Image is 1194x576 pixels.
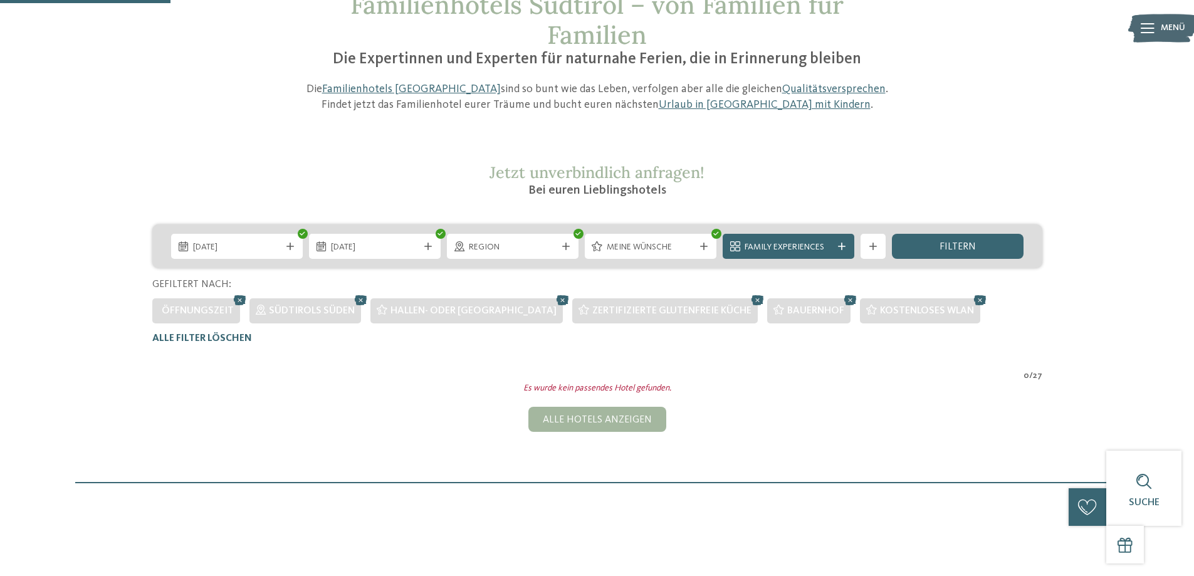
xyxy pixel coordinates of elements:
span: Gefiltert nach: [152,280,231,290]
span: [DATE] [331,241,419,254]
span: Zertifizierte glutenfreie Küche [592,306,751,316]
span: Region [469,241,557,254]
a: Urlaub in [GEOGRAPHIC_DATA] mit Kindern [659,99,871,110]
span: 0 [1024,370,1029,382]
span: Bauernhof [787,306,844,316]
span: 27 [1033,370,1042,382]
span: Meine Wünsche [607,241,694,254]
span: Südtirols Süden [269,306,355,316]
a: Qualitätsversprechen [782,83,886,95]
span: Die Expertinnen und Experten für naturnahe Ferien, die in Erinnerung bleiben [333,51,861,67]
span: Hallen- oder [GEOGRAPHIC_DATA] [390,306,557,316]
span: / [1029,370,1033,382]
span: Alle Filter löschen [152,333,252,343]
p: Die sind so bunt wie das Leben, verfolgen aber alle die gleichen . Findet jetzt das Familienhotel... [300,81,895,113]
a: Familienhotels [GEOGRAPHIC_DATA] [322,83,501,95]
span: Suche [1129,498,1160,508]
span: Family Experiences [745,241,832,254]
div: Es wurde kein passendes Hotel gefunden. [143,382,1052,395]
span: Jetzt unverbindlich anfragen! [490,162,704,182]
div: Alle Hotels anzeigen [528,407,666,432]
span: [DATE] [193,241,281,254]
span: Kostenloses WLAN [880,306,974,316]
span: Bei euren Lieblingshotels [528,184,666,197]
span: Öffnungszeit [162,306,234,316]
span: filtern [940,242,976,252]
